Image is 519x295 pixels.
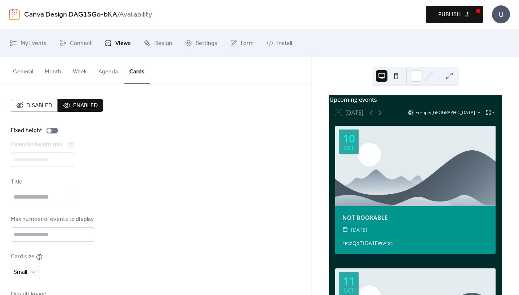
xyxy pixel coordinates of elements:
[14,267,27,278] span: Small
[154,38,172,49] span: Design
[426,6,483,23] button: Publish
[329,95,501,104] div: Upcoming events
[261,32,297,54] a: Install
[277,38,292,49] span: Install
[492,5,510,23] div: U
[11,178,73,186] div: Title
[343,288,354,293] div: Oct
[416,110,475,115] span: Europe/[GEOGRAPHIC_DATA]
[343,276,355,286] div: 11
[179,32,223,54] a: Settings
[124,57,150,84] button: Cards
[335,239,496,247] div: reczQdTLDA1EWv4xc
[11,215,94,224] div: Max number of events to display
[119,8,152,22] b: Availability
[335,213,496,222] div: NOT BOOKABLE
[343,133,355,144] div: 10
[438,10,461,19] span: Publish
[73,101,98,110] span: Enabled
[11,126,42,135] div: Fixed height
[115,38,131,49] span: Views
[39,57,67,83] button: Month
[58,99,103,112] button: Enabled
[11,253,35,261] div: Card size
[7,57,39,83] button: General
[26,101,52,110] span: Disabled
[54,32,97,54] a: Connect
[9,9,20,20] img: logo
[4,32,52,54] a: My Events
[196,38,217,49] span: Settings
[93,57,124,83] button: Agenda
[67,57,93,83] button: Week
[117,8,119,22] b: /
[225,32,259,54] a: Form
[138,32,178,54] a: Design
[351,226,367,234] span: [DATE]
[342,226,348,234] div: ​
[11,99,58,112] button: Disabled
[99,32,136,54] a: Views
[241,38,254,49] span: Form
[24,8,117,22] a: Canva Design DAG1SGo-bKA
[343,145,354,151] div: Oct
[70,38,92,49] span: Connect
[21,38,46,49] span: My Events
